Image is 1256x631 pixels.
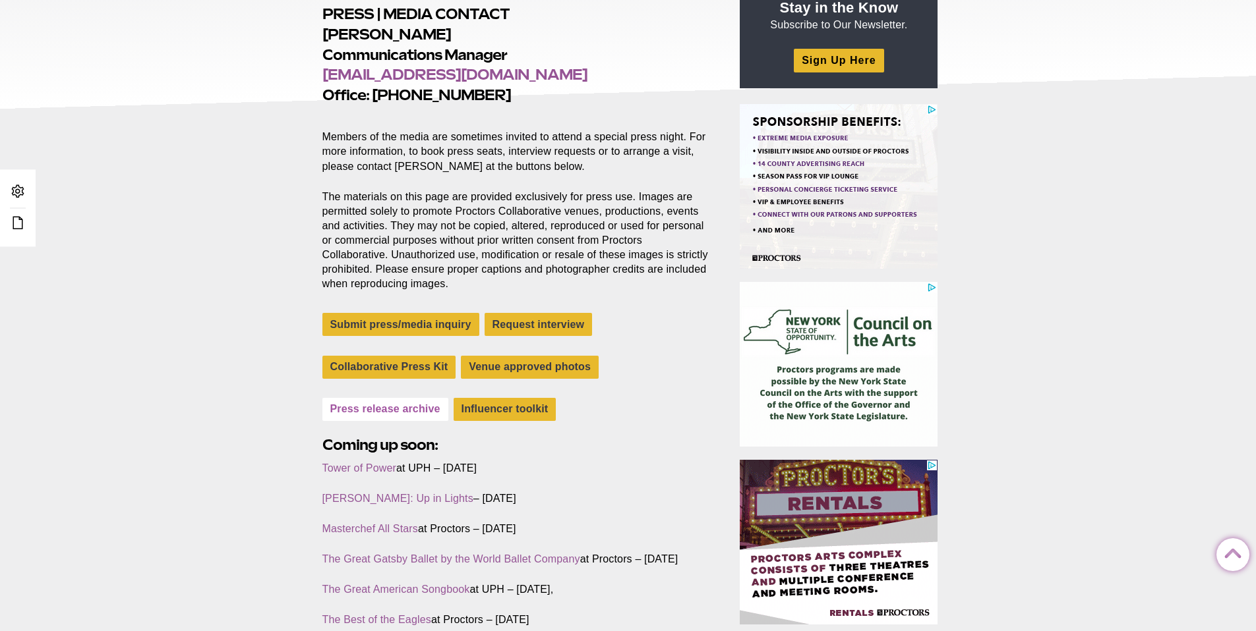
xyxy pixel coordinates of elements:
iframe: Advertisement [740,104,938,269]
a: Sign Up Here [794,49,883,72]
a: Edit this Post/Page [7,212,29,236]
a: The Great Gatsby Ballet by the World Ballet Company [322,553,580,564]
a: Press release archive [322,398,448,421]
a: Request interview [485,313,593,336]
a: Influencer toolkit [454,398,556,421]
a: Submit press/media inquiry [322,313,479,336]
a: The Best of the Eagles [322,614,431,625]
a: Admin Area [7,180,29,205]
p: The materials on this page are provided exclusively for press use. Images are permitted solely to... [322,190,710,292]
p: at UPH – [DATE], [322,582,710,597]
a: The Great American Songbook [322,584,470,595]
a: Venue approved photos [461,356,599,379]
a: [PERSON_NAME]: Up in Lights [322,493,473,504]
h2: PRESS | MEDIA CONTACT [PERSON_NAME] Communications Manager Office: [PHONE_NUMBER] [322,4,710,105]
p: – [DATE] [322,491,710,506]
p: at Proctors – [DATE] [322,522,710,536]
iframe: Advertisement [740,460,938,624]
p: at Proctors – [DATE] [322,613,710,627]
p: at UPH – [DATE] [322,461,710,476]
a: Collaborative Press Kit [322,356,456,379]
a: Back to Top [1216,539,1243,565]
p: at Proctors – [DATE] [322,552,710,566]
iframe: Advertisement [740,282,938,447]
h2: Coming up soon: [322,435,710,455]
p: Members of the media are sometimes invited to attend a special press night. For more information,... [322,115,710,173]
a: Masterchef All Stars [322,523,418,534]
a: [EMAIL_ADDRESS][DOMAIN_NAME] [322,66,587,83]
a: Tower of Power [322,462,397,474]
